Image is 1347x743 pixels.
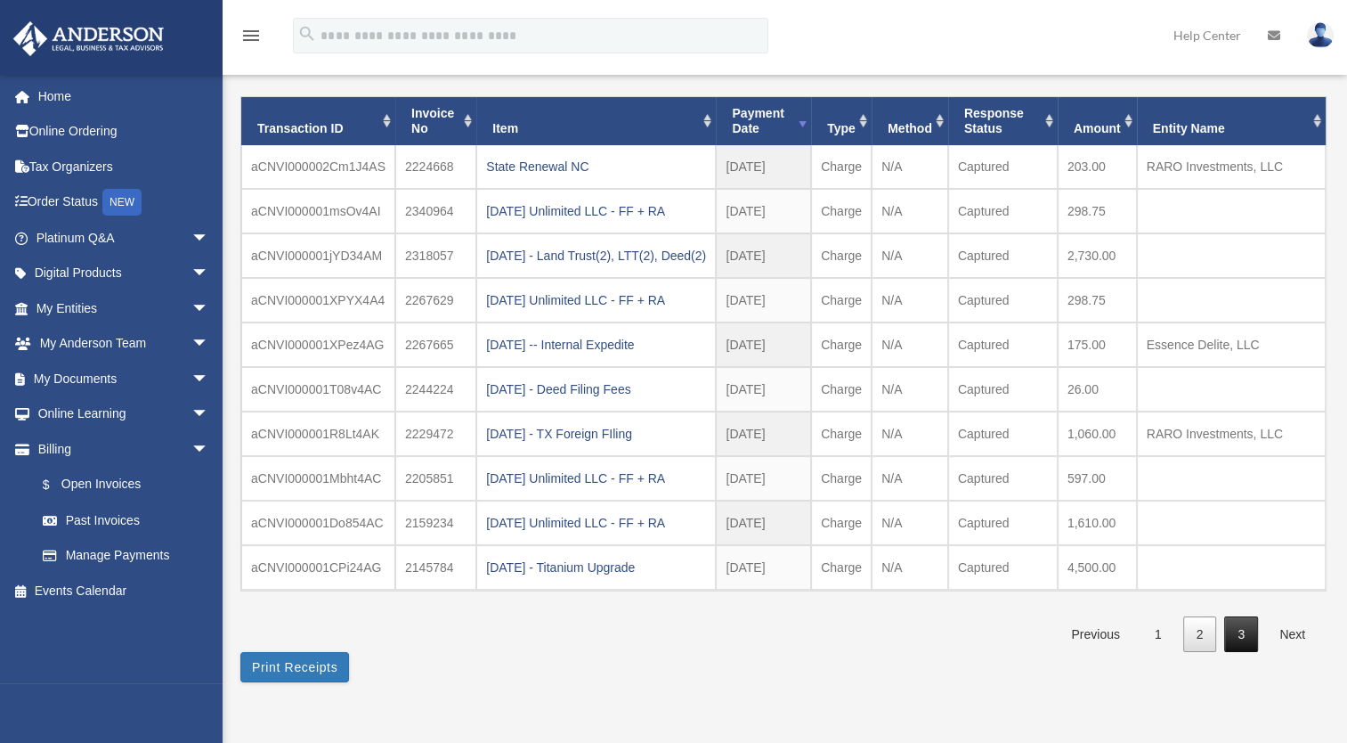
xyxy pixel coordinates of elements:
td: 2145784 [395,545,476,590]
td: aCNVI000001Mbht4AC [241,456,395,501]
div: [DATE] Unlimited LLC - FF + RA [486,199,706,224]
td: [DATE] [716,145,811,189]
th: Type: activate to sort column ascending [811,97,872,145]
td: 26.00 [1058,367,1137,412]
th: Payment Date: activate to sort column ascending [716,97,811,145]
td: [DATE] [716,189,811,233]
span: arrow_drop_down [191,220,227,257]
span: arrow_drop_down [191,290,227,327]
td: 4,500.00 [1058,545,1137,590]
a: 1 [1141,616,1175,653]
td: 203.00 [1058,145,1137,189]
div: NEW [102,189,142,216]
div: [DATE] - TX Foreign FIling [486,421,706,446]
div: [DATE] - Deed Filing Fees [486,377,706,402]
td: N/A [872,367,948,412]
td: 597.00 [1058,456,1137,501]
th: Amount: activate to sort column ascending [1058,97,1137,145]
td: [DATE] [716,233,811,278]
td: [DATE] [716,367,811,412]
td: N/A [872,233,948,278]
td: Captured [948,278,1058,323]
i: search [297,24,317,44]
td: Captured [948,412,1058,456]
a: Online Learningarrow_drop_down [12,396,236,432]
td: aCNVI000001XPez4AG [241,323,395,367]
button: Print Receipts [240,652,349,682]
img: Anderson Advisors Platinum Portal [8,21,169,56]
td: 298.75 [1058,278,1137,323]
td: Charge [811,189,872,233]
td: Captured [948,323,1058,367]
a: Order StatusNEW [12,184,236,221]
th: Response Status: activate to sort column ascending [948,97,1058,145]
a: Online Ordering [12,114,236,150]
span: $ [53,474,61,496]
td: Charge [811,233,872,278]
td: N/A [872,189,948,233]
td: 2244224 [395,367,476,412]
td: N/A [872,145,948,189]
div: [DATE] - Land Trust(2), LTT(2), Deed(2) [486,243,706,268]
th: Method: activate to sort column ascending [872,97,948,145]
td: RARO Investments, LLC [1137,145,1326,189]
a: Past Invoices [25,502,227,538]
td: N/A [872,278,948,323]
th: Transaction ID: activate to sort column ascending [241,97,395,145]
td: aCNVI000001CPi24AG [241,545,395,590]
td: N/A [872,456,948,501]
td: Charge [811,278,872,323]
td: aCNVI000001msOv4AI [241,189,395,233]
th: Item: activate to sort column ascending [476,97,716,145]
a: $Open Invoices [25,467,236,503]
th: Entity Name: activate to sort column ascending [1137,97,1326,145]
span: arrow_drop_down [191,396,227,433]
a: Digital Productsarrow_drop_down [12,256,236,291]
a: menu [240,31,262,46]
td: aCNVI000002Cm1J4AS [241,145,395,189]
td: 2159234 [395,501,476,545]
td: N/A [872,323,948,367]
div: [DATE] Unlimited LLC - FF + RA [486,288,706,313]
td: aCNVI000001Do854AC [241,501,395,545]
span: arrow_drop_down [191,361,227,397]
td: 2229472 [395,412,476,456]
a: Platinum Q&Aarrow_drop_down [12,220,236,256]
td: Charge [811,545,872,590]
td: Captured [948,545,1058,590]
td: N/A [872,501,948,545]
td: 2340964 [395,189,476,233]
a: Home [12,78,236,114]
td: 298.75 [1058,189,1137,233]
td: Charge [811,456,872,501]
td: Charge [811,501,872,545]
td: 2205851 [395,456,476,501]
td: 2224668 [395,145,476,189]
td: Captured [948,145,1058,189]
td: aCNVI000001T08v4AC [241,367,395,412]
a: My Documentsarrow_drop_down [12,361,236,396]
td: Charge [811,412,872,456]
a: Next [1266,616,1319,653]
td: [DATE] [716,412,811,456]
a: Manage Payments [25,538,236,574]
td: [DATE] [716,323,811,367]
td: aCNVI000001jYD34AM [241,233,395,278]
td: N/A [872,545,948,590]
td: Charge [811,323,872,367]
td: [DATE] [716,545,811,590]
span: arrow_drop_down [191,256,227,292]
td: Captured [948,456,1058,501]
a: 2 [1183,616,1217,653]
a: 3 [1224,616,1258,653]
td: Captured [948,189,1058,233]
td: Captured [948,367,1058,412]
span: arrow_drop_down [191,431,227,468]
td: Charge [811,145,872,189]
img: User Pic [1307,22,1334,48]
div: [DATE] -- Internal Expedite [486,332,706,357]
div: [DATE] Unlimited LLC - FF + RA [486,466,706,491]
a: Events Calendar [12,573,236,608]
div: [DATE] Unlimited LLC - FF + RA [486,510,706,535]
td: 2267629 [395,278,476,323]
